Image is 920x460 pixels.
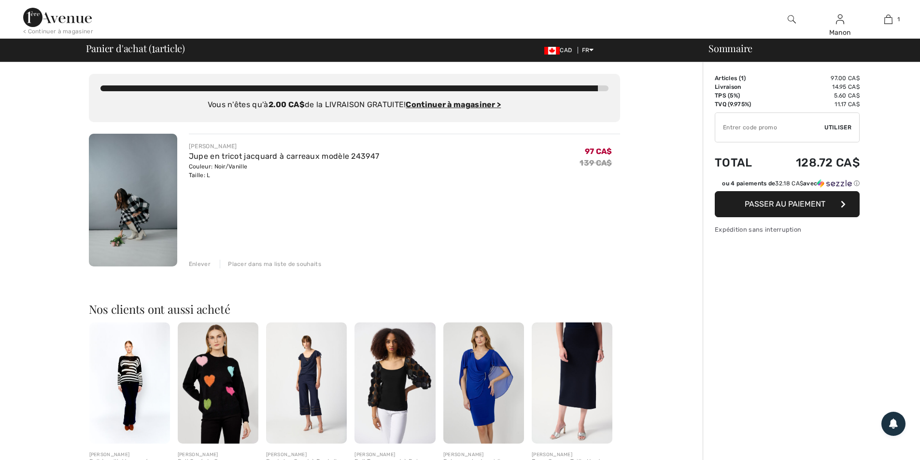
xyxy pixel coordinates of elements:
div: Enlever [189,260,211,268]
div: Placer dans ma liste de souhaits [220,260,321,268]
s: 139 CA$ [580,158,612,167]
img: Pull Orné de Cœurs modèle 253781 [178,322,258,444]
div: [PERSON_NAME] [178,451,258,459]
img: Robe moulante midi avec décolleté en V modèle 244017 [443,322,524,444]
span: 1 [741,75,744,82]
div: [PERSON_NAME] [89,451,170,459]
div: ou 4 paiements de32.18 CA$avecSezzle Cliquez pour en savoir plus sur Sezzle [715,179,860,191]
div: [PERSON_NAME] [266,451,347,459]
span: 1 [897,15,900,24]
a: Continuer à magasiner > [406,100,501,109]
span: 32.18 CA$ [775,180,803,187]
img: 1ère Avenue [23,8,92,27]
span: CAD [544,47,576,54]
td: 97.00 CA$ [768,74,860,83]
img: Mes infos [836,14,844,25]
img: Jupe Crayon Taille Haute modèle 243967 [532,322,612,444]
div: Couleur: Noir/Vanille Taille: L [189,162,379,180]
img: Pull à paillettes rayé modèle 243421u [89,322,170,444]
td: TPS (5%) [715,91,768,100]
div: < Continuer à magasiner [23,27,93,36]
td: 128.72 CA$ [768,146,860,179]
td: Articles ( ) [715,74,768,83]
td: 14.95 CA$ [768,83,860,91]
div: [PERSON_NAME] [532,451,612,459]
img: Pantalon Court à Dentelle modèle 241073 [266,322,347,444]
span: FR [582,47,594,54]
img: Canadian Dollar [544,47,560,55]
td: Livraison [715,83,768,91]
td: 5.60 CA$ [768,91,860,100]
div: [PERSON_NAME] [354,451,435,459]
div: [PERSON_NAME] [189,142,379,151]
span: Passer au paiement [745,199,825,209]
img: recherche [788,14,796,25]
strong: 2.00 CA$ [269,100,305,109]
div: Vous n'êtes qu'à de la LIVRAISON GRATUITE! [100,99,609,111]
div: Expédition sans interruption [715,225,860,234]
span: Panier d'achat ( article) [86,43,185,53]
a: 1 [864,14,912,25]
img: Sezzle [817,179,852,188]
td: TVQ (9.975%) [715,100,768,109]
a: Jupe en tricot jacquard à carreaux modèle 243947 [189,152,379,161]
div: ou 4 paiements de avec [722,179,860,188]
div: Sommaire [697,43,914,53]
span: Utiliser [824,123,851,132]
td: Total [715,146,768,179]
span: 97 CA$ [585,147,612,156]
div: Manon [816,28,863,38]
a: Se connecter [836,14,844,24]
span: 1 [152,41,155,54]
div: [PERSON_NAME] [443,451,524,459]
img: Mon panier [884,14,892,25]
h2: Nos clients ont aussi acheté [89,303,620,315]
input: Code promo [715,113,824,142]
td: 11.17 CA$ [768,100,860,109]
button: Passer au paiement [715,191,860,217]
img: Pull Transparent à Pois modèle 251273 [354,322,435,444]
img: Jupe en tricot jacquard à carreaux modèle 243947 [89,134,177,266]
